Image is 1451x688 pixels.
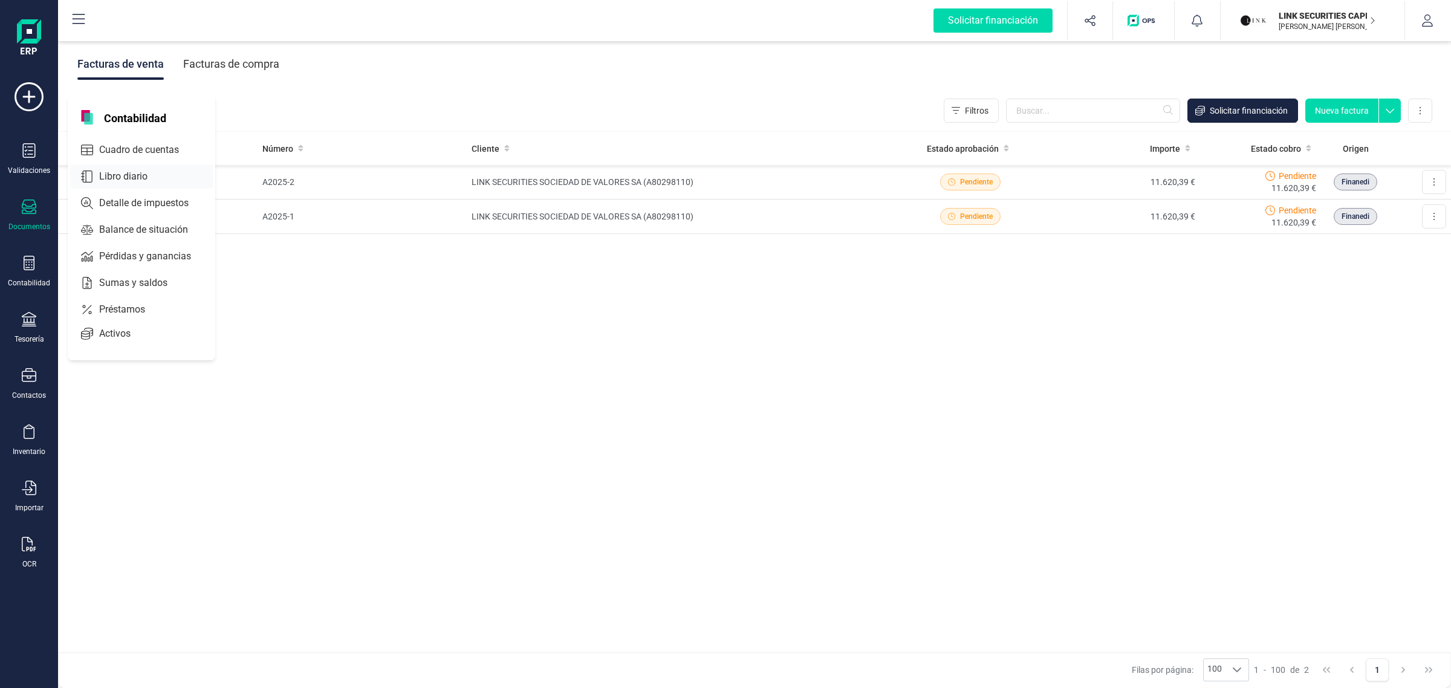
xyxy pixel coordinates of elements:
span: 11.620,39 € [1271,216,1316,229]
img: Logo Finanedi [17,19,41,58]
td: 11.620,39 € [1047,200,1199,234]
span: 1 [1254,664,1259,676]
span: 11.620,39 € [1271,182,1316,194]
span: Préstamos [94,302,167,317]
span: 2 [1304,664,1309,676]
div: OCR [22,559,36,569]
td: LINK SECURITIES SOCIEDAD DE VALORES SA (A80298110) [467,165,894,200]
p: [PERSON_NAME] [PERSON_NAME] [1279,22,1375,31]
button: Logo de OPS [1120,1,1167,40]
span: Origen [1343,143,1369,155]
td: A2025-2 [258,165,467,200]
span: Sumas y saldos [94,276,189,290]
span: Pérdidas y ganancias [94,249,213,264]
button: Page 1 [1366,658,1389,681]
button: Next Page [1392,658,1415,681]
span: Estado cobro [1251,143,1301,155]
img: LI [1240,7,1267,34]
div: Importar [15,503,44,513]
button: Solicitar financiación [1187,99,1298,123]
button: LILINK SECURITIES CAPITAL SL[PERSON_NAME] [PERSON_NAME] [1235,1,1390,40]
span: Número [262,143,293,155]
div: Facturas de compra [183,48,279,80]
span: Solicitar financiación [1210,105,1288,117]
div: Validaciones [8,166,50,175]
span: Pendiente [960,177,993,187]
div: - [1254,664,1309,676]
div: Inventario [13,447,45,456]
span: Cuadro de cuentas [94,143,201,157]
button: First Page [1315,658,1338,681]
span: Pendiente [960,211,993,222]
p: LINK SECURITIES CAPITAL SL [1279,10,1375,22]
span: Pendiente [1279,204,1316,216]
span: 100 [1204,659,1225,681]
span: Pendiente [1279,170,1316,182]
span: Finanedi [1342,177,1369,187]
span: 100 [1271,664,1285,676]
span: Filtros [965,105,988,117]
button: Solicitar financiación [919,1,1067,40]
span: Activos [94,326,152,341]
div: Documentos [8,222,50,232]
button: Last Page [1417,658,1440,681]
span: Importe [1150,143,1180,155]
div: Tesorería [15,334,44,344]
span: Cliente [472,143,499,155]
td: LINK SECURITIES SOCIEDAD DE VALORES SA (A80298110) [467,200,894,234]
div: Facturas de venta [77,48,164,80]
button: Previous Page [1340,658,1363,681]
span: de [1290,664,1299,676]
span: Contabilidad [97,110,174,125]
span: Finanedi [1342,211,1369,222]
div: Contactos [12,391,46,400]
div: Filas por página: [1132,658,1249,681]
span: Detalle de impuestos [94,196,210,210]
button: Nueva factura [1305,99,1378,123]
td: 11.620,39 € [1047,165,1199,200]
td: A2025-1 [258,200,467,234]
div: Solicitar financiación [933,8,1053,33]
span: Balance de situación [94,222,210,237]
img: Logo de OPS [1128,15,1160,27]
input: Buscar... [1006,99,1180,123]
div: Contabilidad [8,278,50,288]
span: Estado aprobación [927,143,999,155]
button: Filtros [944,99,999,123]
span: Libro diario [94,169,169,184]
